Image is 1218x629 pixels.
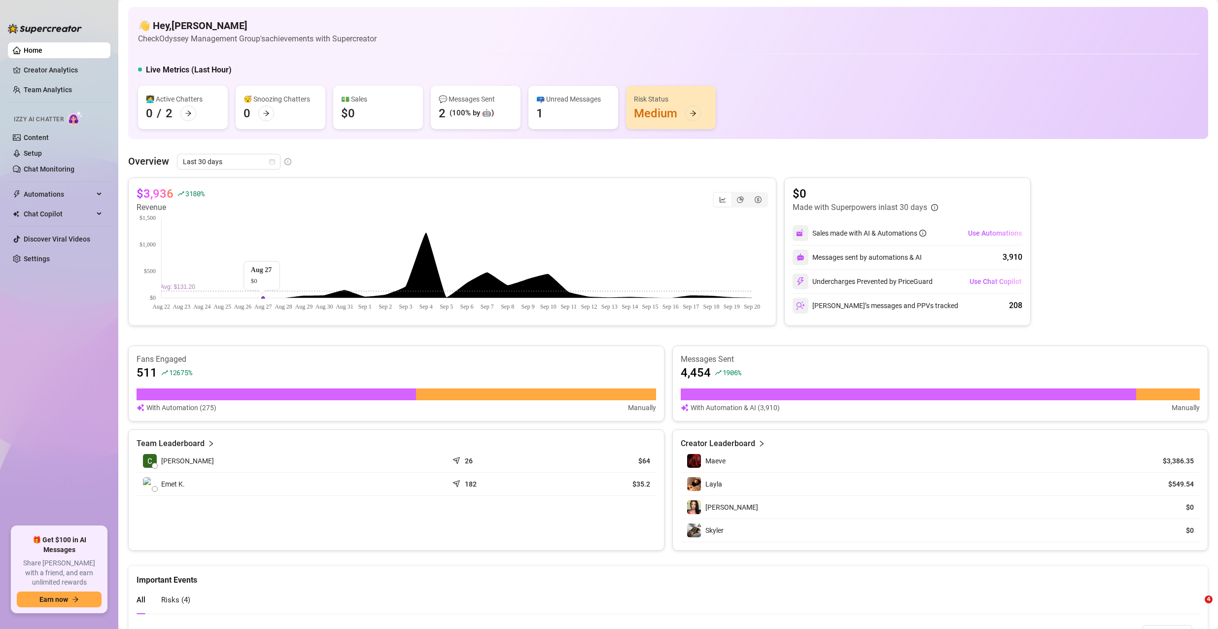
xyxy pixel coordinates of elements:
img: Zoe [687,500,701,514]
img: Skyler [687,524,701,537]
span: pie-chart [737,196,744,203]
article: Check Odyssey Management Group's achievements with Supercreator [138,33,377,45]
iframe: Intercom live chat [1184,595,1208,619]
article: With Automation & AI (3,910) [691,402,780,413]
button: Earn nowarrow-right [17,592,102,607]
article: Revenue [137,202,205,213]
span: info-circle [919,230,926,237]
h5: Live Metrics (Last Hour) [146,64,232,76]
span: Emet K. [161,479,185,489]
a: Setup [24,149,42,157]
article: Messages Sent [681,354,1200,365]
article: 182 [465,479,477,489]
img: Maeve [687,454,701,468]
div: Undercharges Prevented by PriceGuard [793,274,933,289]
div: 2 [439,105,446,121]
div: 208 [1009,300,1022,312]
span: arrow-right [185,110,192,117]
a: Creator Analytics [24,62,103,78]
article: $549.54 [1149,479,1194,489]
div: $0 [341,105,355,121]
div: Risk Status [634,94,708,105]
a: Home [24,46,42,54]
span: Use Automations [968,229,1022,237]
div: 0 [244,105,250,121]
article: $3,386.35 [1149,456,1194,466]
span: All [137,595,145,604]
div: 1 [536,105,543,121]
img: svg%3e [797,253,804,261]
span: Earn now [39,595,68,603]
article: With Automation (275) [146,402,216,413]
a: Team Analytics [24,86,72,94]
span: info-circle [931,204,938,211]
span: Maeve [705,457,726,465]
div: 😴 Snoozing Chatters [244,94,317,105]
a: Chat Monitoring [24,165,74,173]
img: Layla [687,477,701,491]
span: Use Chat Copilot [970,278,1022,285]
article: $3,936 [137,186,174,202]
span: info-circle [284,158,291,165]
a: Content [24,134,49,141]
span: Skyler [705,526,724,534]
span: Risks ( 4 ) [161,595,190,604]
span: send [452,478,462,488]
div: Sales made with AI & Automations [812,228,926,239]
div: 3,910 [1003,251,1022,263]
img: svg%3e [796,229,805,238]
span: Layla [705,480,722,488]
div: Messages sent by automations & AI [793,249,922,265]
article: Manually [628,402,656,413]
div: 0 [146,105,153,121]
div: 2 [166,105,173,121]
img: svg%3e [681,402,689,413]
span: Share [PERSON_NAME] with a friend, and earn unlimited rewards [17,559,102,588]
img: Emet Khan [143,477,157,491]
article: $0 [793,186,938,202]
span: rise [177,190,184,197]
span: [PERSON_NAME] [161,455,214,466]
article: Team Leaderboard [137,438,205,450]
span: 4 [1205,595,1213,603]
span: arrow-right [690,110,696,117]
article: $0 [1149,502,1194,512]
a: Discover Viral Videos [24,235,90,243]
article: Made with Superpowers in last 30 days [793,202,927,213]
span: send [452,454,462,464]
article: 26 [465,456,473,466]
div: (100% by 🤖) [450,107,494,119]
div: 📪 Unread Messages [536,94,610,105]
span: rise [715,369,722,376]
span: right [758,438,765,450]
article: $0 [1149,525,1194,535]
article: Creator Leaderboard [681,438,755,450]
span: line-chart [719,196,726,203]
article: $64 [558,456,650,466]
article: Manually [1172,402,1200,413]
button: Use Automations [968,225,1022,241]
a: Settings [24,255,50,263]
img: Chat Copilot [13,210,19,217]
span: arrow-right [72,596,79,603]
span: [PERSON_NAME] [705,503,758,511]
span: 🎁 Get $100 in AI Messages [17,535,102,555]
img: logo-BBDzfeDw.svg [8,24,82,34]
span: 3180 % [185,189,205,198]
article: $35.2 [558,479,650,489]
span: dollar-circle [755,196,762,203]
span: 1906 % [723,368,742,377]
span: Last 30 days [183,154,275,169]
span: arrow-right [263,110,270,117]
img: AI Chatter [68,111,83,125]
div: segmented control [713,192,768,208]
img: svg%3e [137,402,144,413]
img: Chris Savva [143,454,157,468]
div: Important Events [137,566,1200,586]
article: 4,454 [681,365,711,381]
article: 511 [137,365,157,381]
span: thunderbolt [13,190,21,198]
span: rise [161,369,168,376]
img: svg%3e [796,301,805,310]
article: Overview [128,154,169,169]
